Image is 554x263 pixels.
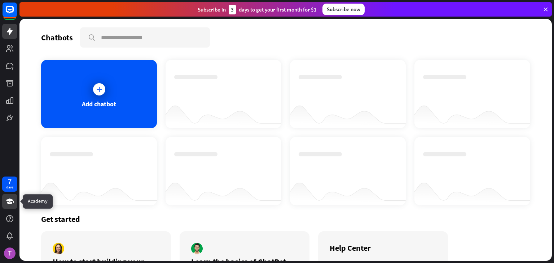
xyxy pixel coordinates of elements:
[229,5,236,14] div: 3
[41,32,73,43] div: Chatbots
[2,177,17,192] a: 7 days
[330,243,436,253] div: Help Center
[41,214,530,224] div: Get started
[322,4,365,15] div: Subscribe now
[198,5,317,14] div: Subscribe in days to get your first month for $1
[6,3,27,24] button: Open LiveChat chat widget
[6,185,13,190] div: days
[8,178,12,185] div: 7
[53,243,64,254] img: author
[82,100,116,108] div: Add chatbot
[191,243,203,254] img: author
